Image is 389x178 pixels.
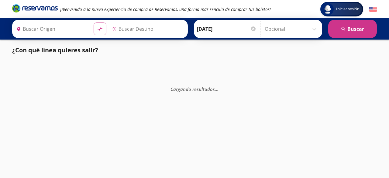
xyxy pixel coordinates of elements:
[215,86,216,92] span: .
[12,4,58,15] a: Brand Logo
[328,20,377,38] button: Buscar
[369,5,377,13] button: English
[12,4,58,13] i: Brand Logo
[60,6,271,12] em: ¡Bienvenido a la nueva experiencia de compra de Reservamos, una forma más sencilla de comprar tus...
[217,86,219,92] span: .
[14,21,89,37] input: Buscar Origen
[12,46,98,55] p: ¿Con qué línea quieres salir?
[170,86,219,92] em: Cargando resultados
[334,6,362,12] span: Iniciar sesión
[110,21,184,37] input: Buscar Destino
[216,86,217,92] span: .
[265,21,319,37] input: Opcional
[197,21,256,37] input: Elegir Fecha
